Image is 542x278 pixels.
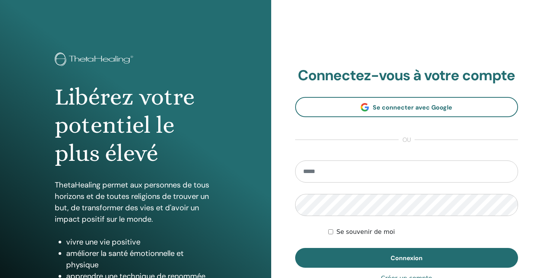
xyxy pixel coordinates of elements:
li: améliorer la santé émotionnelle et physique [66,248,216,270]
span: Connexion [391,254,423,262]
h1: Libérez votre potentiel le plus élevé [55,83,216,168]
p: ThetaHealing permet aux personnes de tous horizons et de toutes religions de trouver un but, de t... [55,179,216,225]
span: ou [399,135,415,145]
div: Keep me authenticated indefinitely or until I manually logout [328,227,518,237]
li: vivre une vie positive [66,236,216,248]
a: Se connecter avec Google [295,97,518,117]
button: Connexion [295,248,518,268]
span: Se connecter avec Google [373,103,452,111]
h2: Connectez-vous à votre compte [295,67,518,84]
label: Se souvenir de moi [336,227,395,237]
